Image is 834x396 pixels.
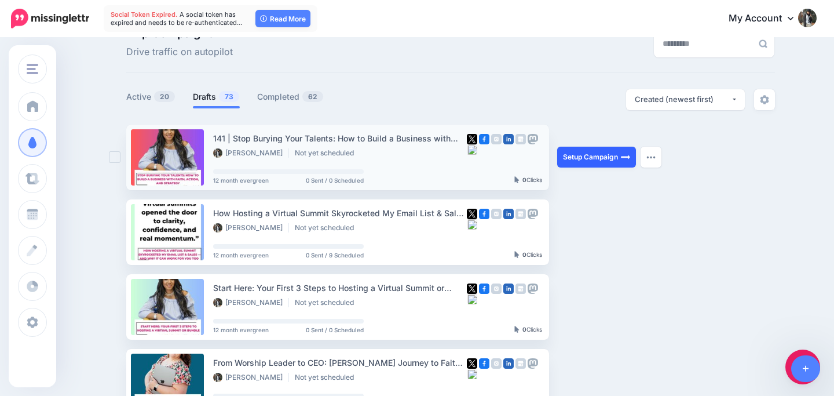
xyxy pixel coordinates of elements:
b: 0 [522,176,526,183]
img: pointer-grey-darker.png [514,251,520,258]
a: Active20 [126,90,175,104]
img: Missinglettr [11,9,89,28]
b: 0 [522,251,526,258]
img: google_business-grey-square.png [515,284,526,294]
img: facebook-square.png [479,284,489,294]
img: google_business-grey-square.png [515,134,526,144]
span: 0 Sent / 9 Scheduled [306,252,364,258]
img: linkedin-square.png [503,209,514,219]
img: linkedin-square.png [503,134,514,144]
img: mastodon-grey-square.png [528,284,538,294]
span: 12 month evergreen [213,252,269,258]
b: 0 [522,326,526,333]
img: twitter-square.png [467,134,477,144]
img: pointer-grey-darker.png [514,176,520,183]
img: mastodon-grey-square.png [528,209,538,219]
img: bluesky-grey-square.png [467,369,477,379]
div: Start Here: Your First 3 Steps to Hosting a Virtual Summit or Bundle EP137 [213,281,467,295]
img: menu.png [27,64,38,74]
span: 73 [219,91,239,102]
a: Completed62 [257,90,324,104]
li: Not yet scheduled [295,298,360,307]
a: Drafts73 [193,90,240,104]
img: twitter-square.png [467,358,477,369]
button: Created (newest first) [626,89,745,110]
div: Created (newest first) [635,94,731,105]
span: 62 [302,91,323,102]
img: mastodon-grey-square.png [528,134,538,144]
img: instagram-grey-square.png [491,358,502,369]
li: [PERSON_NAME] [213,223,289,232]
img: instagram-grey-square.png [491,284,502,294]
img: mastodon-grey-square.png [528,358,538,369]
img: google_business-grey-square.png [515,209,526,219]
span: 12 month evergreen [213,177,269,183]
div: Clicks [514,252,542,259]
span: 0 Sent / 0 Scheduled [306,327,364,333]
li: Not yet scheduled [295,148,360,158]
div: From Worship Leader to CEO: [PERSON_NAME] Journey to Faith-Driven Business [213,356,467,369]
img: linkedin-square.png [503,284,514,294]
img: settings-grey.png [760,95,769,104]
img: facebook-square.png [479,358,489,369]
a: My Account [717,5,817,33]
img: bluesky-grey-square.png [467,144,477,155]
img: instagram-grey-square.png [491,134,502,144]
div: How Hosting a Virtual Summit Skyrocketed My Email List & Sales — And Why It Can Work for You Too ... [213,206,467,220]
img: arrow-long-right-white.png [621,152,630,162]
span: 20 [154,91,175,102]
div: Open chat [785,350,820,384]
img: search-grey-6.png [759,39,767,48]
span: Drive traffic on autopilot [126,45,233,60]
img: dots.png [646,155,656,159]
li: [PERSON_NAME] [213,298,289,307]
img: instagram-grey-square.png [491,209,502,219]
img: bluesky-grey-square.png [467,219,477,230]
img: twitter-square.png [467,284,477,294]
a: Setup Campaign [557,147,636,168]
span: Drip Campaigns [126,27,233,39]
li: Not yet scheduled [295,373,360,382]
li: [PERSON_NAME] [213,148,289,158]
img: pointer-grey-darker.png [514,326,520,333]
span: A social token has expired and needs to be re-authenticated… [111,10,243,27]
a: Read More [255,10,310,27]
img: facebook-square.png [479,134,489,144]
img: twitter-square.png [467,209,477,219]
span: Social Token Expired. [111,10,178,19]
img: linkedin-square.png [503,358,514,369]
img: google_business-grey-square.png [515,358,526,369]
span: 0 Sent / 0 Scheduled [306,177,364,183]
li: Not yet scheduled [295,223,360,232]
div: Clicks [514,177,542,184]
li: [PERSON_NAME] [213,373,289,382]
div: 141 | Stop Burying Your Talents: How to Build a Business with Faith, Action, and Strategy [213,132,467,145]
div: Clicks [514,326,542,333]
img: bluesky-grey-square.png [467,294,477,304]
span: 12 month evergreen [213,327,269,333]
img: facebook-square.png [479,209,489,219]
